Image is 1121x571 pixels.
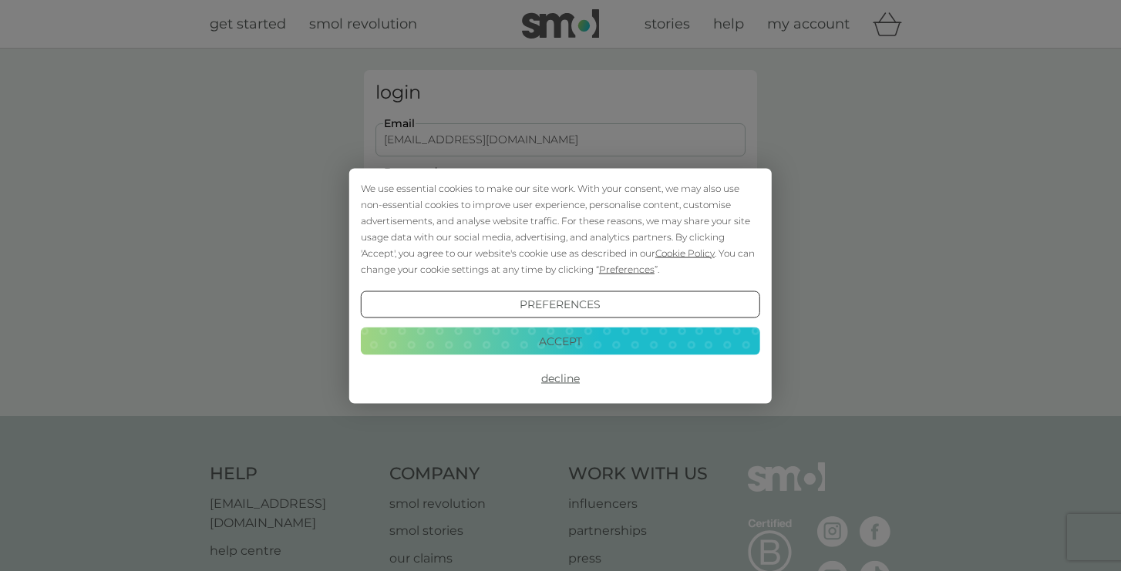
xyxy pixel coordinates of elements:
[361,364,760,392] button: Decline
[349,168,772,403] div: Cookie Consent Prompt
[361,180,760,277] div: We use essential cookies to make our site work. With your consent, we may also use non-essential ...
[361,327,760,355] button: Accept
[599,263,655,274] span: Preferences
[655,247,715,258] span: Cookie Policy
[361,291,760,318] button: Preferences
